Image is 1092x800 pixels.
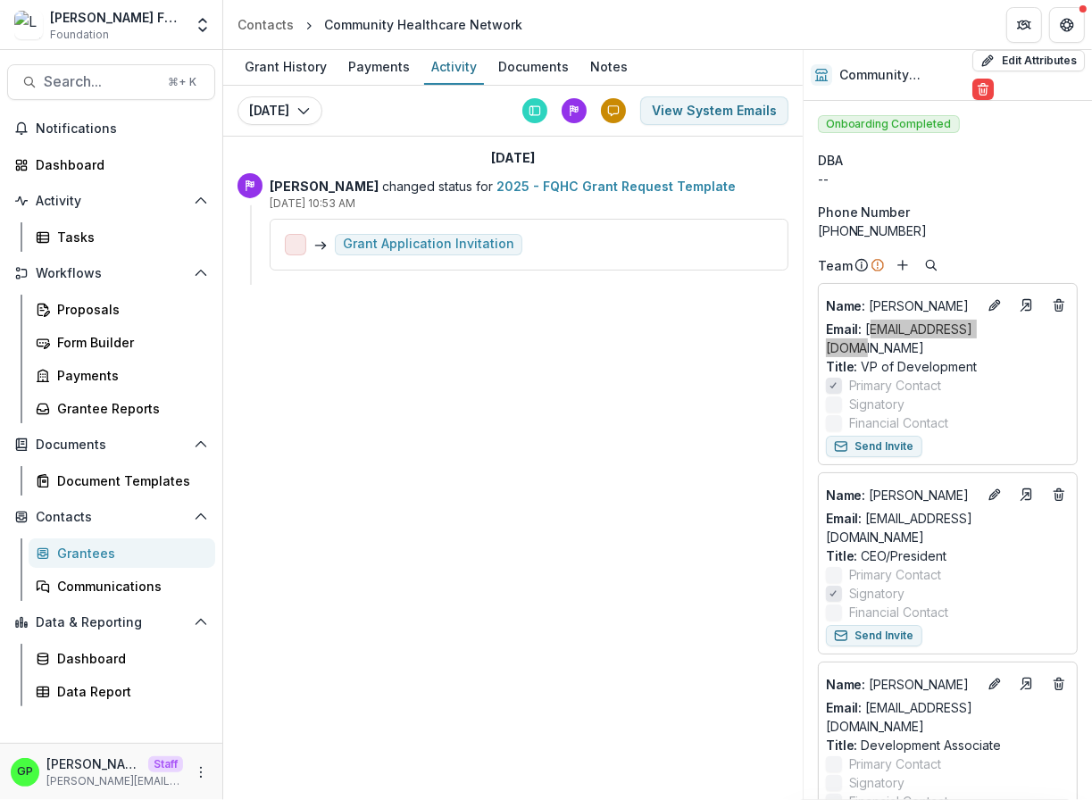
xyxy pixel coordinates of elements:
a: Document Templates [29,466,215,496]
span: Primary Contact [849,376,942,395]
div: Notes [583,54,635,79]
span: Title : [826,548,858,563]
button: Send Invite [826,436,922,457]
strong: [PERSON_NAME] [270,179,379,194]
a: Name: [PERSON_NAME] [826,486,977,504]
span: Documents [36,437,187,453]
div: Grantee Reports [57,399,201,418]
a: Grantee Reports [29,394,215,423]
a: Go to contact [1013,670,1041,698]
a: Contacts [230,12,301,37]
span: Name : [826,677,866,692]
p: [DATE] 10:53 AM [270,196,788,212]
button: Open entity switcher [190,7,215,43]
button: Search [921,254,942,276]
a: Proposals [29,295,215,324]
button: Notifications [7,114,215,143]
span: Title : [826,359,858,374]
button: Open Activity [7,187,215,215]
h2: Community Healthcare Network [839,68,965,83]
a: Communications [29,571,215,601]
div: Proposals [57,300,201,319]
a: Data Report [29,677,215,706]
span: Foundation [50,27,109,43]
p: [PERSON_NAME] [826,486,977,504]
button: Open Contacts [7,503,215,531]
span: Workflows [36,266,187,281]
span: Name : [826,298,866,313]
p: [PERSON_NAME] [826,296,977,315]
button: Deletes [1048,673,1070,695]
a: Email: [EMAIL_ADDRESS][DOMAIN_NAME] [826,320,1070,357]
span: Data & Reporting [36,615,187,630]
span: Email: [826,700,863,715]
div: ⌘ + K [164,72,200,92]
div: Documents [491,54,576,79]
a: Notes [583,50,635,85]
span: Notifications [36,121,208,137]
button: Send Invite [826,625,922,646]
nav: breadcrumb [230,12,529,37]
div: Dashboard [36,155,201,174]
div: Dashboard [57,649,201,668]
span: Email: [826,321,863,337]
span: Primary Contact [849,754,942,773]
div: -- [818,170,1078,188]
span: Financial Contact [849,413,949,432]
a: Name: [PERSON_NAME] [826,675,977,694]
button: Edit Attributes [972,50,1085,71]
button: View System Emails [640,96,788,125]
button: Get Help [1049,7,1085,43]
button: Open Data & Reporting [7,608,215,637]
button: Edit [984,484,1005,505]
a: Grantees [29,538,215,568]
button: Deletes [1048,484,1070,505]
a: Email: [EMAIL_ADDRESS][DOMAIN_NAME] [826,509,1070,546]
div: [PHONE_NUMBER] [818,221,1078,240]
a: Dashboard [7,150,215,179]
a: 2025 - FQHC Grant Request Template [496,179,736,194]
a: Go to contact [1013,480,1041,509]
span: Signatory [849,395,905,413]
span: Onboarding Completed [818,115,960,133]
div: Contacts [238,15,294,34]
a: Dashboard [29,644,215,673]
a: Grant History [238,50,334,85]
p: Development Associate [826,736,1070,754]
a: Email: [EMAIL_ADDRESS][DOMAIN_NAME] [826,698,1070,736]
button: Search... [7,64,215,100]
div: Activity [424,54,484,79]
a: Documents [491,50,576,85]
div: Grant Application Invitation [343,237,514,252]
h2: [DATE] [491,151,535,166]
div: [PERSON_NAME] Fund for the Blind [50,8,183,27]
button: Edit [984,673,1005,695]
span: Name : [826,487,866,503]
span: Primary Contact [849,565,942,584]
span: Signatory [849,584,905,603]
p: VP of Development [826,357,1070,376]
span: Title : [826,737,858,753]
div: Payments [341,54,417,79]
a: Tasks [29,222,215,252]
span: DBA [818,151,843,170]
a: Activity [424,50,484,85]
a: Go to contact [1013,291,1041,320]
span: Phone Number [818,203,911,221]
div: Community Healthcare Network [324,15,522,34]
div: Document Templates [57,471,201,490]
span: Search... [44,73,157,90]
div: Communications [57,577,201,596]
p: Team [818,256,853,275]
p: Staff [148,756,183,772]
button: Deletes [1048,295,1070,316]
div: Griffin Perry [17,766,33,778]
div: Form Builder [57,333,201,352]
span: Email: [826,511,863,526]
a: Name: [PERSON_NAME] [826,296,977,315]
button: Edit [984,295,1005,316]
div: Tasks [57,228,201,246]
button: Partners [1006,7,1042,43]
p: changed status for [270,177,788,196]
img: Lavelle Fund for the Blind [14,11,43,39]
